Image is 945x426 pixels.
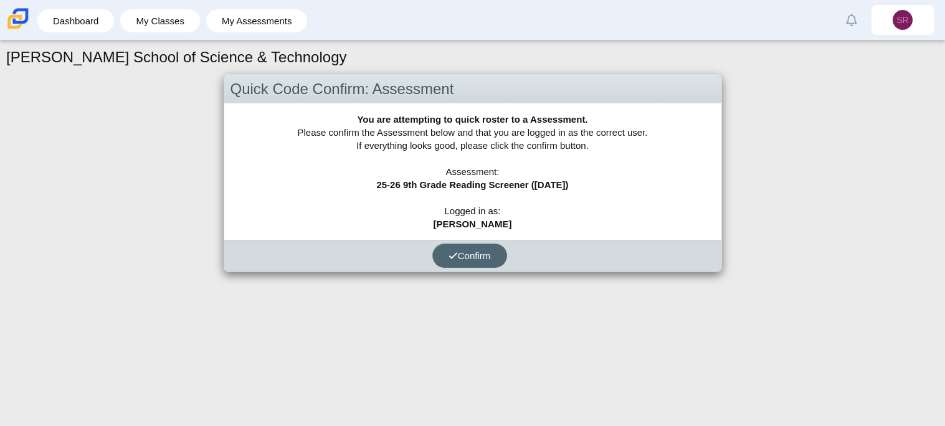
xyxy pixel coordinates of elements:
[376,179,568,190] b: 25-26 9th Grade Reading Screener ([DATE])
[6,47,347,68] h1: [PERSON_NAME] School of Science & Technology
[357,114,587,125] b: You are attempting to quick roster to a Assessment.
[126,9,194,32] a: My Classes
[871,5,934,35] a: SR
[434,219,512,229] b: [PERSON_NAME]
[44,9,108,32] a: Dashboard
[224,75,721,104] div: Quick Code Confirm: Assessment
[224,103,721,240] div: Please confirm the Assessment below and that you are logged in as the correct user. If everything...
[212,9,302,32] a: My Assessments
[896,16,908,24] span: SR
[5,23,31,34] a: Carmen School of Science & Technology
[449,250,491,261] span: Confirm
[432,244,507,268] button: Confirm
[5,6,31,32] img: Carmen School of Science & Technology
[838,6,865,34] a: Alerts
